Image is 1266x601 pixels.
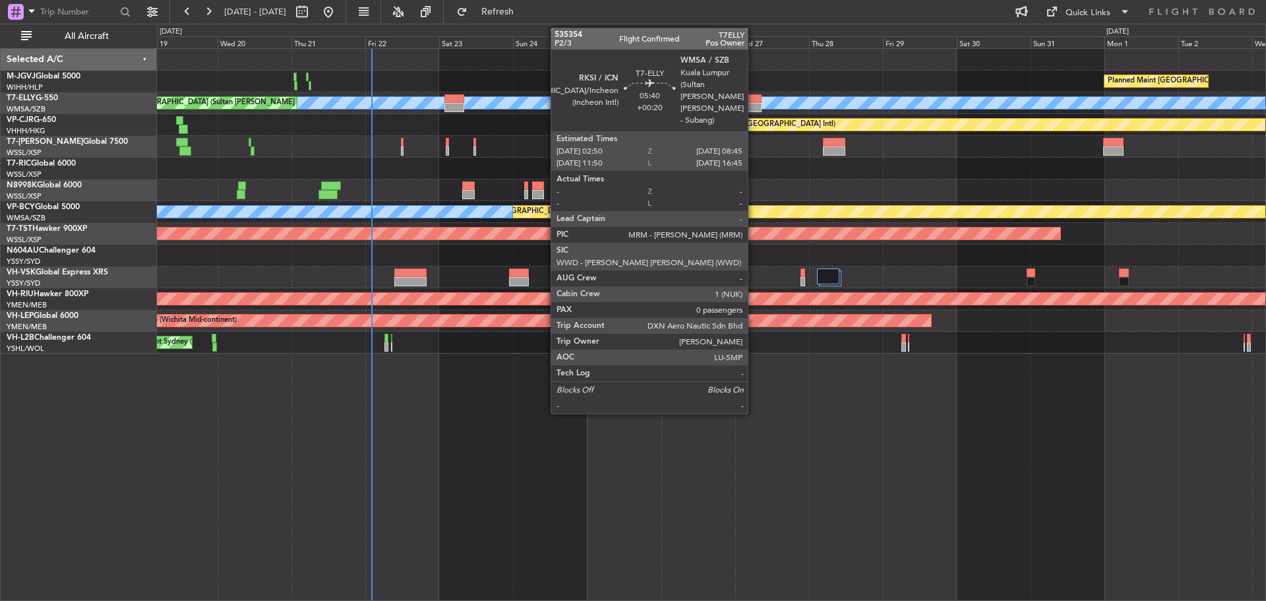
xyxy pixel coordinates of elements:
a: YSHL/WOL [7,344,44,354]
a: M-JGVJGlobal 5000 [7,73,80,80]
a: VH-RIUHawker 800XP [7,290,88,298]
div: Quick Links [1066,7,1110,20]
span: T7-RIC [7,160,31,168]
a: VHHH/HKG [7,126,45,136]
a: T7-[PERSON_NAME]Global 7500 [7,138,128,146]
span: M-JGVJ [7,73,36,80]
div: [DATE] [1106,26,1129,38]
div: Tue 19 [144,36,218,48]
span: VH-RIU [7,290,34,298]
div: Wed 27 [735,36,809,48]
div: Sun 24 [513,36,587,48]
span: All Aircraft [34,32,139,41]
a: WSSL/XSP [7,170,42,179]
a: WSSL/XSP [7,148,42,158]
input: Trip Number [40,2,116,22]
div: Thu 21 [291,36,365,48]
a: VH-LEPGlobal 6000 [7,312,78,320]
a: YSSY/SYD [7,278,40,288]
div: [DATE] [160,26,182,38]
button: Quick Links [1039,1,1137,22]
span: Refresh [470,7,526,16]
a: N604AUChallenger 604 [7,247,96,255]
span: VP-CJR [7,116,34,124]
span: N8998K [7,181,37,189]
span: VP-BCY [7,203,35,211]
a: VH-L2BChallenger 604 [7,334,91,342]
div: Mon 25 [587,36,661,48]
div: Fri 29 [883,36,957,48]
a: T7-ELLYG-550 [7,94,58,102]
a: YMEN/MEB [7,300,47,310]
span: T7-ELLY [7,94,36,102]
div: Sun 31 [1031,36,1104,48]
span: T7-TST [7,225,32,233]
span: N604AU [7,247,39,255]
a: WMSA/SZB [7,104,45,114]
a: WSSL/XSP [7,235,42,245]
a: T7-TSTHawker 900XP [7,225,87,233]
span: [DATE] - [DATE] [224,6,286,18]
button: All Aircraft [15,26,143,47]
div: Unplanned Maint [GEOGRAPHIC_DATA] (Sultan [PERSON_NAME] [PERSON_NAME] - Subang) [73,93,390,113]
div: Thu 28 [809,36,883,48]
a: T7-RICGlobal 6000 [7,160,76,168]
a: WMSA/SZB [7,213,45,223]
a: YSSY/SYD [7,257,40,267]
div: Planned Maint [GEOGRAPHIC_DATA] ([GEOGRAPHIC_DATA] Intl) [615,115,835,135]
span: T7-[PERSON_NAME] [7,138,83,146]
a: VP-BCYGlobal 5000 [7,203,80,211]
div: Tue 2 [1178,36,1252,48]
div: Fri 22 [365,36,439,48]
span: VH-L2B [7,334,34,342]
div: Mon 1 [1104,36,1178,48]
div: Wed 20 [218,36,291,48]
button: Refresh [450,1,529,22]
a: VH-VSKGlobal Express XRS [7,269,108,276]
a: WIHH/HLP [7,82,43,92]
span: VH-VSK [7,269,36,276]
a: VP-CJRG-650 [7,116,56,124]
div: Unplanned Maint Sydney ([PERSON_NAME] Intl) [104,332,266,352]
span: VH-LEP [7,312,34,320]
div: Planned Maint [GEOGRAPHIC_DATA] (Seletar) [1108,71,1263,91]
div: Tue 26 [661,36,735,48]
a: WSSL/XSP [7,191,42,201]
a: YMEN/MEB [7,322,47,332]
div: Sat 23 [439,36,513,48]
div: Sat 30 [957,36,1031,48]
a: N8998KGlobal 6000 [7,181,82,189]
div: Planned Maint [GEOGRAPHIC_DATA] ([GEOGRAPHIC_DATA] Intl) [442,202,663,222]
